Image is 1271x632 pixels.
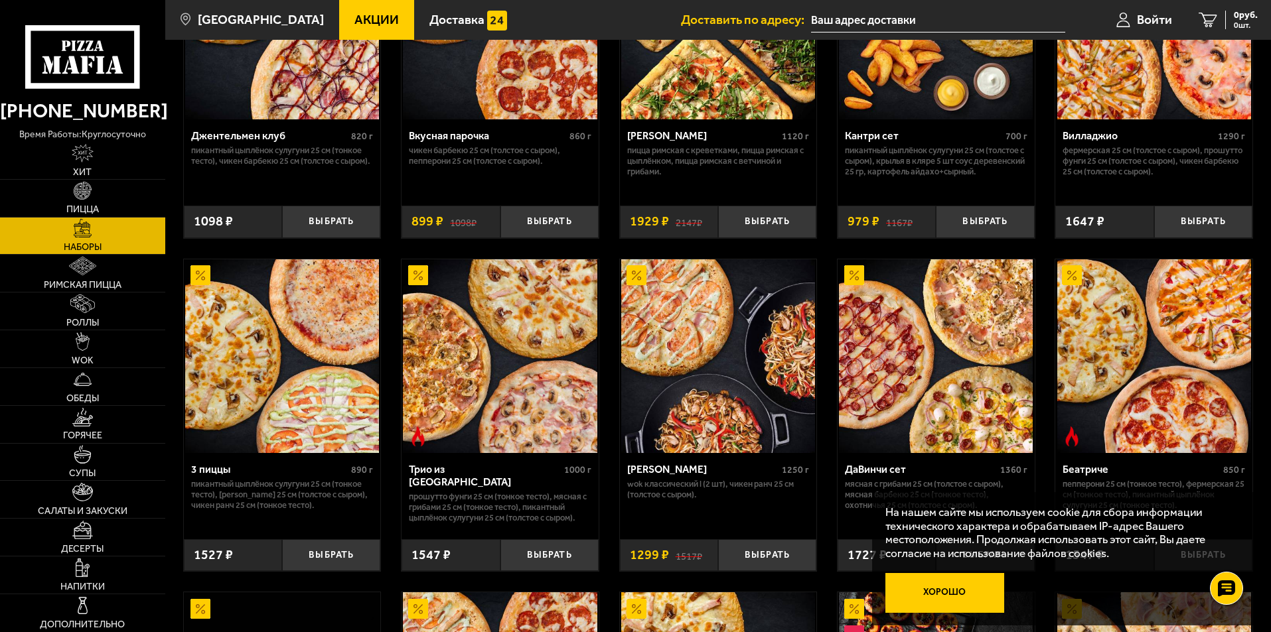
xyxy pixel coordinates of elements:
[845,129,1002,142] div: Кантри сет
[411,548,451,562] span: 1547 ₽
[408,599,428,619] img: Акционный
[782,131,809,142] span: 1120 г
[1223,464,1245,475] span: 850 г
[64,243,102,252] span: Наборы
[408,265,428,285] img: Акционный
[627,265,646,285] img: Акционный
[1000,464,1027,475] span: 1360 г
[500,206,599,238] button: Выбрать
[66,318,99,328] span: Роллы
[408,426,428,446] img: Острое блюдо
[409,491,591,523] p: Прошутто Фунги 25 см (тонкое тесто), Мясная с грибами 25 см (тонкое тесто), Пикантный цыплёнок су...
[72,356,94,365] span: WOK
[351,131,373,142] span: 820 г
[354,13,399,26] span: Акции
[936,206,1034,238] button: Выбрать
[845,479,1027,511] p: Мясная с грибами 25 см (толстое с сыром), Мясная Барбекю 25 см (тонкое тесто), Охотничья 25 см (т...
[69,469,96,478] span: Супы
[620,259,817,453] a: АкционныйВилла Капри
[845,145,1027,177] p: Пикантный цыплёнок сулугуни 25 см (толстое с сыром), крылья в кляре 5 шт соус деревенский 25 гр, ...
[1062,265,1082,285] img: Акционный
[1154,206,1252,238] button: Выбрать
[681,13,811,26] span: Доставить по адресу:
[409,463,561,488] div: Трио из [GEOGRAPHIC_DATA]
[66,205,99,214] span: Пицца
[627,479,810,500] p: Wok классический L (2 шт), Чикен Ранч 25 см (толстое с сыром).
[627,145,810,177] p: Пицца Римская с креветками, Пицца Римская с цыплёнком, Пицца Римская с ветчиной и грибами.
[66,394,99,403] span: Обеды
[1234,11,1258,20] span: 0 руб.
[1062,426,1082,446] img: Острое блюдо
[487,11,507,31] img: 15daf4d41897b9f0e9f617042186c801.svg
[848,548,887,562] span: 1727 ₽
[1055,259,1252,453] a: АкционныйОстрое блюдоБеатриче
[885,505,1233,560] p: На нашем сайте мы используем cookie для сбора информации технического характера и обрабатываем IP...
[191,463,348,475] div: 3 пиццы
[40,620,125,629] span: Дополнительно
[450,215,477,228] s: 1098 ₽
[848,215,879,228] span: 979 ₽
[1006,131,1027,142] span: 700 г
[1063,463,1220,475] div: Беатриче
[1057,259,1251,453] img: Беатриче
[190,599,210,619] img: Акционный
[61,544,104,554] span: Десерты
[718,539,816,572] button: Выбрать
[191,129,348,142] div: Джентельмен клуб
[429,13,485,26] span: Доставка
[627,599,646,619] img: Акционный
[44,281,121,290] span: Римская пицца
[718,206,816,238] button: Выбрать
[191,145,374,166] p: Пикантный цыплёнок сулугуни 25 см (тонкое тесто), Чикен Барбекю 25 см (толстое с сыром).
[782,464,809,475] span: 1250 г
[627,463,779,475] div: [PERSON_NAME]
[676,215,702,228] s: 2147 ₽
[73,168,92,177] span: Хит
[194,548,233,562] span: 1527 ₽
[838,259,1035,453] a: АкционныйДаВинчи сет
[844,265,864,285] img: Акционный
[845,463,997,475] div: ДаВинчи сет
[886,215,913,228] s: 1167 ₽
[409,129,566,142] div: Вкусная парочка
[1065,215,1104,228] span: 1647 ₽
[564,464,591,475] span: 1000 г
[1137,13,1172,26] span: Войти
[63,431,102,440] span: Горячее
[185,259,379,453] img: 3 пиццы
[402,259,599,453] a: АкционныйОстрое блюдоТрио из Рио
[409,145,591,166] p: Чикен Барбекю 25 см (толстое с сыром), Пепперони 25 см (толстое с сыром).
[184,259,381,453] a: Акционный3 пиццы
[839,259,1033,453] img: ДаВинчи сет
[38,507,127,516] span: Салаты и закуски
[282,539,380,572] button: Выбрать
[1218,131,1245,142] span: 1290 г
[885,573,1005,613] button: Хорошо
[1063,479,1245,511] p: Пепперони 25 см (тонкое тесто), Фермерская 25 см (тонкое тесто), Пикантный цыплёнок сулугуни 25 с...
[403,259,597,453] img: Трио из Рио
[569,131,591,142] span: 860 г
[1234,21,1258,29] span: 0 шт.
[627,129,779,142] div: [PERSON_NAME]
[191,479,374,511] p: Пикантный цыплёнок сулугуни 25 см (тонкое тесто), [PERSON_NAME] 25 см (толстое с сыром), Чикен Ра...
[621,259,815,453] img: Вилла Капри
[282,206,380,238] button: Выбрать
[811,8,1065,32] input: Ваш адрес доставки
[190,265,210,285] img: Акционный
[198,13,324,26] span: [GEOGRAPHIC_DATA]
[411,215,443,228] span: 899 ₽
[844,599,864,619] img: Акционный
[630,548,669,562] span: 1299 ₽
[1063,145,1245,177] p: Фермерская 25 см (толстое с сыром), Прошутто Фунги 25 см (толстое с сыром), Чикен Барбекю 25 см (...
[630,215,669,228] span: 1929 ₽
[60,582,105,592] span: Напитки
[194,215,233,228] span: 1098 ₽
[500,539,599,572] button: Выбрать
[676,548,702,562] s: 1517 ₽
[351,464,373,475] span: 890 г
[1063,129,1215,142] div: Вилладжио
